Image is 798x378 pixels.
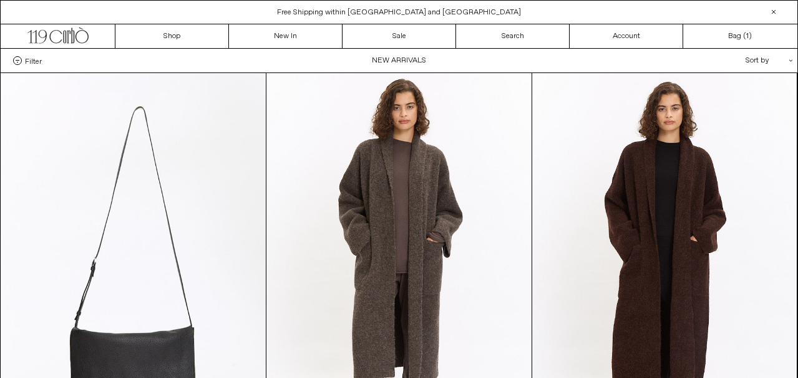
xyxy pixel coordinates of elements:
[115,24,229,48] a: Shop
[25,56,42,65] span: Filter
[683,24,797,48] a: Bag ()
[343,24,456,48] a: Sale
[673,49,785,72] div: Sort by
[229,24,343,48] a: New In
[456,24,570,48] a: Search
[570,24,683,48] a: Account
[746,31,752,42] span: )
[277,7,521,17] a: Free Shipping within [GEOGRAPHIC_DATA] and [GEOGRAPHIC_DATA]
[746,31,749,41] span: 1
